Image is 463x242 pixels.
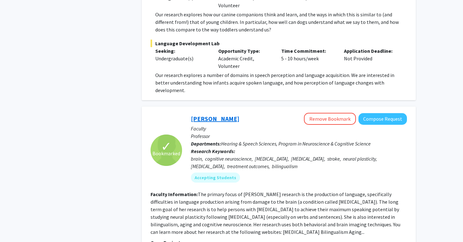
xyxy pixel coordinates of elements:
div: brain, cognitive neuroscience, [MEDICAL_DATA], [MEDICAL_DATA], stroke, neural plasticity, [MEDICA... [191,155,407,170]
p: Application Deadline: [344,47,397,55]
b: Research Keywords: [191,148,235,154]
p: Opportunity Type: [218,47,272,55]
span: Bookmarked [152,150,180,157]
b: Departments: [191,140,221,147]
button: Compose Request to Yasmeen Faroqi-Shah [358,113,407,125]
span: ✓ [161,143,172,150]
a: [PERSON_NAME] [191,115,239,123]
p: Professor [191,132,407,140]
fg-read-more: The primary focus of [PERSON_NAME] research is the production of language, specifically difficult... [151,191,400,235]
span: Hearing & Speech Sciences, Program in Neuroscience & Cognitive Science [221,140,371,147]
div: Academic Credit, Volunteer [214,47,277,70]
span: Language Development Lab [151,40,407,47]
iframe: Chat [5,214,27,237]
p: Seeking: [155,47,209,55]
p: Our research explores how our canine companions think and learn, and the ways in which this is si... [155,11,407,33]
b: Faculty Information: [151,191,198,197]
mat-chip: Accepting Students [191,173,240,183]
p: Our research explores a number of domains in speech perception and language acquisition. We are i... [155,71,407,94]
div: Not Provided [339,47,402,70]
button: Remove Bookmark [304,113,356,125]
div: Undergraduate(s) [155,55,209,62]
div: 5 - 10 hours/week [277,47,340,70]
p: Time Commitment: [281,47,335,55]
p: Faculty [191,125,407,132]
